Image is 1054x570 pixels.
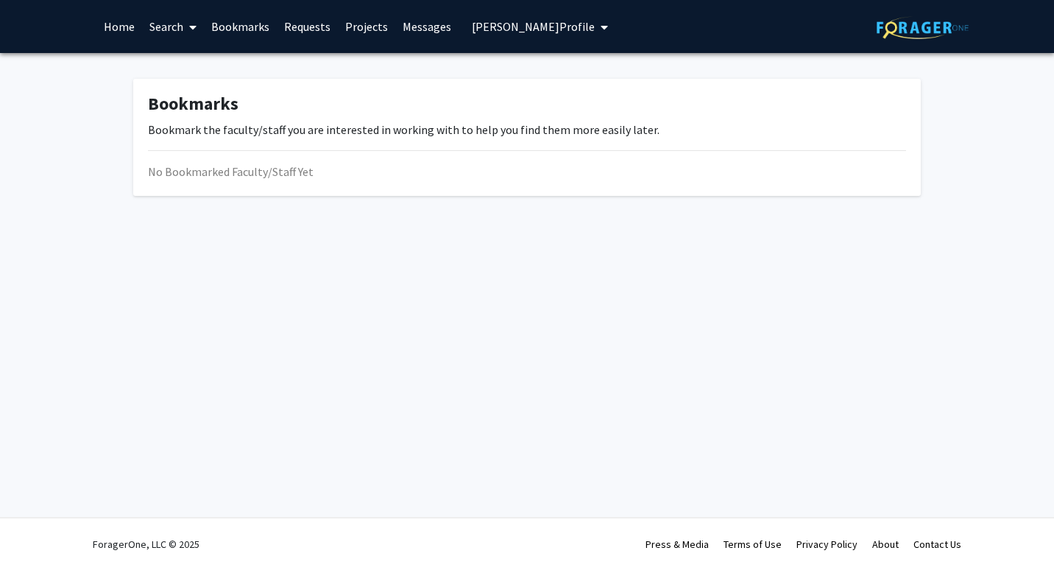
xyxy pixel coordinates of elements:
[142,1,204,52] a: Search
[724,538,782,551] a: Terms of Use
[913,538,961,551] a: Contact Us
[148,94,906,115] h1: Bookmarks
[472,19,595,34] span: [PERSON_NAME] Profile
[338,1,395,52] a: Projects
[877,16,969,39] img: ForagerOne Logo
[796,538,857,551] a: Privacy Policy
[395,1,459,52] a: Messages
[204,1,277,52] a: Bookmarks
[277,1,338,52] a: Requests
[872,538,899,551] a: About
[148,121,906,138] p: Bookmark the faculty/staff you are interested in working with to help you find them more easily l...
[991,504,1043,559] iframe: Chat
[646,538,709,551] a: Press & Media
[148,163,906,180] div: No Bookmarked Faculty/Staff Yet
[93,518,199,570] div: ForagerOne, LLC © 2025
[96,1,142,52] a: Home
